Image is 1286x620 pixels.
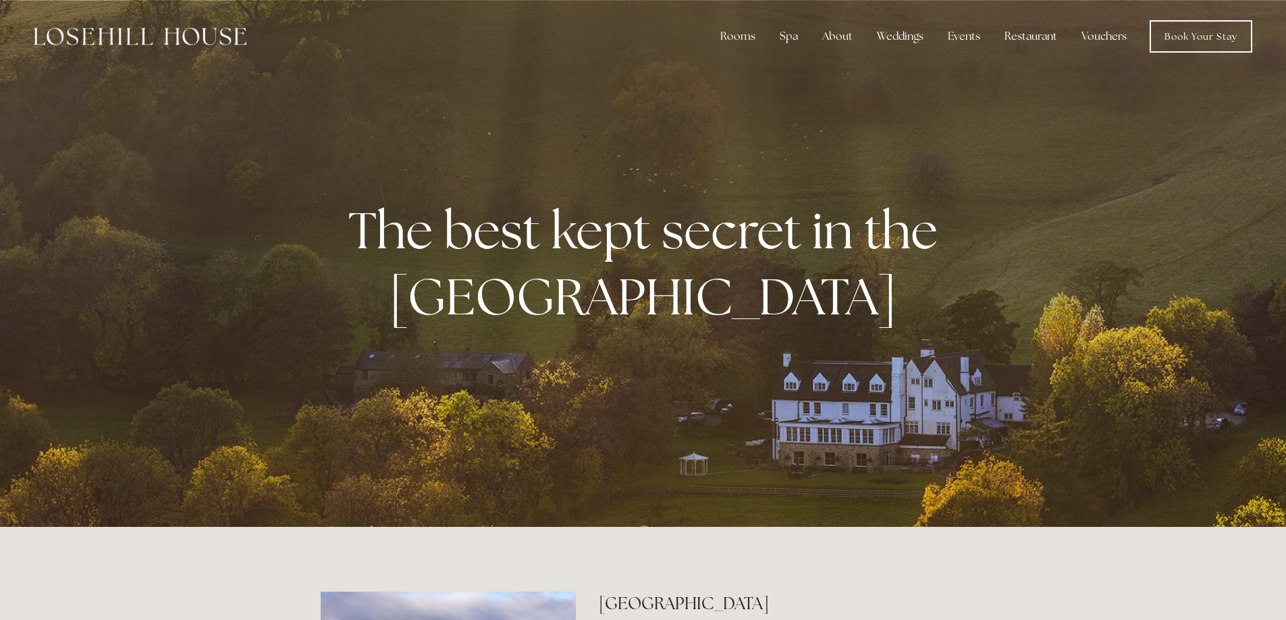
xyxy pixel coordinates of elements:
[1150,20,1252,53] a: Book Your Stay
[994,23,1068,50] div: Restaurant
[866,23,934,50] div: Weddings
[937,23,991,50] div: Events
[769,23,809,50] div: Spa
[1071,23,1137,50] a: Vouchers
[599,592,965,615] h2: [GEOGRAPHIC_DATA]
[348,197,948,329] strong: The best kept secret in the [GEOGRAPHIC_DATA]
[811,23,863,50] div: About
[709,23,766,50] div: Rooms
[34,28,246,45] img: Losehill House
